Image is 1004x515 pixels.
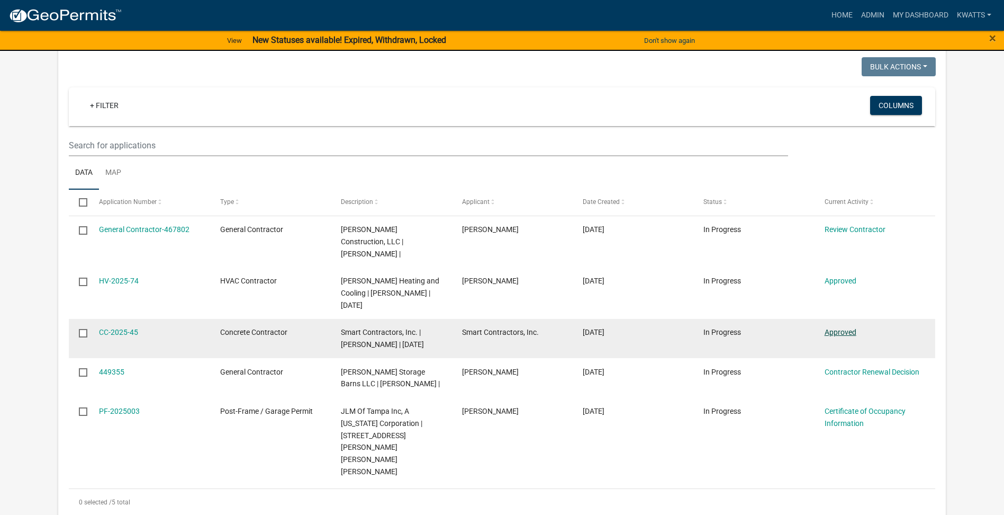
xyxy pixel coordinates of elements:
a: Approved [825,328,856,336]
a: General Contractor-467802 [99,225,189,234]
datatable-header-cell: Application Number [89,190,210,215]
a: View [223,32,246,49]
a: Home [827,5,857,25]
span: Raber Storage Barns LLC | Marvin Raber | [341,368,440,388]
span: 07/14/2025 [583,368,604,376]
span: Status [703,198,722,206]
datatable-header-cell: Current Activity [814,190,935,215]
a: PF-2025003 [99,407,140,415]
span: Date Created [583,198,620,206]
span: Smart Contractors, Inc. [462,328,539,336]
span: Larry Boston [462,407,519,415]
span: David Bruinius [462,225,519,234]
span: In Progress [703,407,741,415]
span: MECKO'S Heating and Cooling | Dave Mecklenburg | 12/31/2025 [341,277,439,309]
span: Application Number [99,198,157,206]
span: × [989,31,996,46]
datatable-header-cell: Type [210,190,331,215]
span: In Progress [703,328,741,336]
button: Bulk Actions [862,57,936,76]
button: Columns [870,96,922,115]
button: Don't show again [640,32,699,49]
span: Concrete Contractor [220,328,287,336]
a: Certificate of Occupancy Information [825,407,906,428]
span: Current Activity [825,198,869,206]
span: General Contractor [220,368,283,376]
a: Map [99,156,128,190]
span: 01/16/2025 [583,407,604,415]
span: Post-Frame / Garage Permit [220,407,313,415]
a: Data [69,156,99,190]
span: Smart Contractors, Inc. | John Ahrens | 12/31/2025 [341,328,424,349]
span: DW Bruinius Construction, LLC | David Bruinius | [341,225,403,258]
a: 449355 [99,368,124,376]
span: JLM Of Tampa Inc, A Florida Corporation | 19175 N. Dale Mabry Hwy, Lutz [341,407,422,476]
datatable-header-cell: Date Created [573,190,693,215]
datatable-header-cell: Select [69,190,89,215]
a: Approved [825,277,856,285]
span: In Progress [703,368,741,376]
span: HVAC Contractor [220,277,277,285]
a: CC-2025-45 [99,328,138,336]
span: In Progress [703,225,741,234]
span: Applicant [462,198,490,206]
span: Description [341,198,373,206]
span: 08/19/2025 [583,277,604,285]
a: Kwatts [953,5,996,25]
a: Review Contractor [825,225,885,234]
a: Contractor Renewal Decision [825,368,919,376]
a: My Dashboard [889,5,953,25]
a: + Filter [82,96,127,115]
input: Search for applications [69,135,788,156]
span: Dave Mecklenburg [462,277,519,285]
span: Marvin Raber [462,368,519,376]
datatable-header-cell: Description [331,190,451,215]
datatable-header-cell: Status [693,190,814,215]
span: Type [220,198,234,206]
a: HV-2025-74 [99,277,139,285]
button: Close [989,32,996,45]
span: 0 selected / [79,499,112,506]
a: Admin [857,5,889,25]
span: 08/19/2025 [583,328,604,336]
span: General Contractor [220,225,283,234]
span: 08/22/2025 [583,225,604,234]
datatable-header-cell: Applicant [451,190,572,215]
strong: New Statuses available! Expired, Withdrawn, Locked [252,35,446,45]
span: In Progress [703,277,741,285]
